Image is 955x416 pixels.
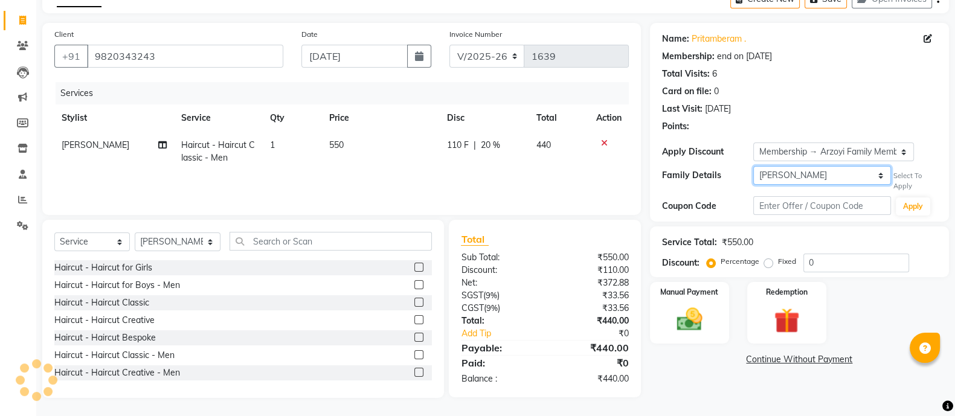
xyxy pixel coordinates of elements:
div: ₹440.00 [545,315,638,327]
div: Balance : [452,373,545,385]
div: ₹440.00 [545,341,638,355]
div: ( ) [452,302,545,315]
div: Payable: [452,341,545,355]
div: Membership: [662,50,715,63]
div: 0 [714,85,719,98]
div: Name: [662,33,689,45]
div: Paid: [452,356,545,370]
div: Total Visits: [662,68,710,80]
div: Sub Total: [452,251,545,264]
button: +91 [54,45,88,68]
div: ₹372.88 [545,277,638,289]
div: Apply Discount [662,146,754,158]
label: Fixed [778,256,796,267]
div: ₹550.00 [722,236,753,249]
div: Last Visit: [662,103,703,115]
div: end on [DATE] [717,50,772,63]
div: Haircut - Haircut Creative [54,314,155,327]
div: Haircut - Haircut Classic [54,296,149,309]
span: 9% [486,303,497,313]
th: Price [322,104,440,132]
div: Discount: [452,264,545,277]
div: ( ) [452,289,545,302]
div: Haircut - Haircut Bespoke [54,331,156,344]
th: Total [529,104,589,132]
div: ₹33.56 [545,302,638,315]
label: Invoice Number [449,29,502,40]
label: Date [301,29,318,40]
input: Enter Offer / Coupon Code [753,196,891,215]
div: ₹550.00 [545,251,638,264]
label: Percentage [721,256,759,267]
th: Action [589,104,629,132]
span: 440 [536,139,551,150]
div: ₹0 [545,356,638,370]
span: | [474,139,476,152]
div: ₹0 [561,327,638,340]
span: 550 [329,139,344,150]
div: Haircut - Haircut Classic - Men [54,349,175,362]
div: ₹110.00 [545,264,638,277]
div: 6 [712,68,717,80]
div: Select To Apply [893,171,937,191]
div: Haircut - Haircut Creative - Men [54,366,180,379]
th: Service [174,104,263,132]
button: Apply [896,197,930,216]
div: Services [56,82,638,104]
label: Manual Payment [660,287,718,298]
img: _cash.svg [669,305,710,334]
th: Qty [263,104,322,132]
span: 110 F [447,139,469,152]
span: [PERSON_NAME] [62,139,129,150]
a: Pritamberam . [692,33,746,45]
div: Points: [662,120,689,133]
span: Haircut - Haircut Classic - Men [181,139,255,163]
a: Add Tip [452,327,560,340]
th: Stylist [54,104,174,132]
div: ₹440.00 [545,373,638,385]
span: SGST [461,290,483,301]
span: CGST [461,302,483,313]
div: Service Total: [662,236,717,249]
label: Redemption [766,287,808,298]
img: _gift.svg [766,305,807,336]
span: 9% [485,290,497,300]
div: [DATE] [705,103,731,115]
label: Client [54,29,74,40]
span: Total [461,233,489,246]
span: 20 % [481,139,500,152]
a: Continue Without Payment [652,353,947,366]
th: Disc [440,104,529,132]
div: Net: [452,277,545,289]
div: Total: [452,315,545,327]
div: Family Details [662,169,754,182]
div: Card on file: [662,85,712,98]
div: Coupon Code [662,200,754,213]
div: Haircut - Haircut for Girls [54,261,152,274]
div: Haircut - Haircut for Boys - Men [54,279,180,292]
div: ₹33.56 [545,289,638,302]
input: Search or Scan [230,232,432,251]
input: Search by Name/Mobile/Email/Code [87,45,283,68]
div: Discount: [662,257,699,269]
span: 1 [270,139,275,150]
